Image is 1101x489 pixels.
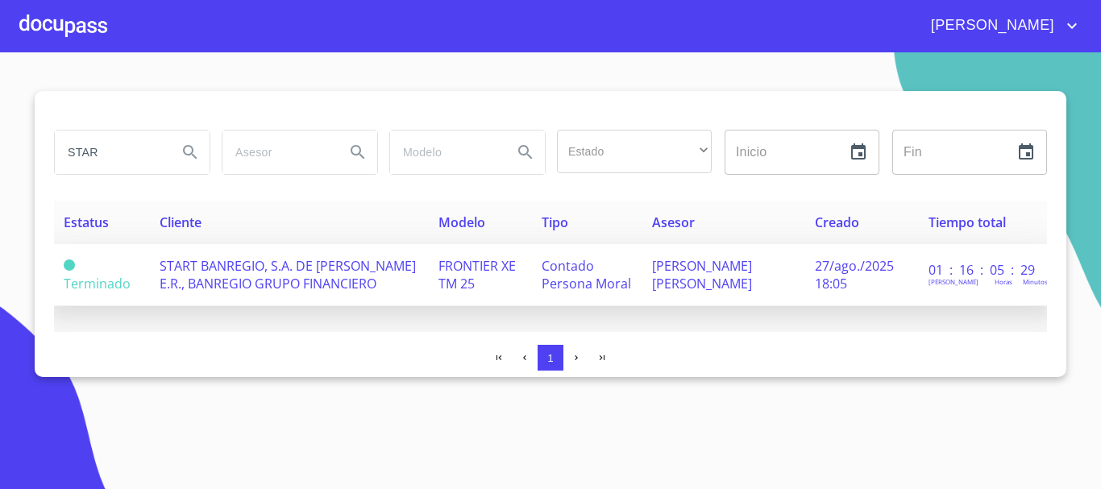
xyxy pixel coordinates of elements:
[929,261,1037,279] p: 01 : 16 : 05 : 29
[160,257,416,292] span: START BANREGIO, S.A. DE [PERSON_NAME] E.R., BANREGIO GRUPO FINANCIERO
[542,213,568,231] span: Tipo
[652,213,695,231] span: Asesor
[557,130,712,173] div: ​
[438,257,516,292] span: FRONTIER XE TM 25
[222,131,332,174] input: search
[160,213,202,231] span: Cliente
[538,345,563,371] button: 1
[995,277,1012,286] p: Horas
[815,257,894,292] span: 27/ago./2025 18:05
[55,131,164,174] input: search
[64,259,75,271] span: Terminado
[171,133,210,172] button: Search
[919,13,1062,39] span: [PERSON_NAME]
[929,277,978,286] p: [PERSON_NAME]
[390,131,500,174] input: search
[339,133,377,172] button: Search
[1023,277,1048,286] p: Minutos
[438,213,485,231] span: Modelo
[547,352,553,364] span: 1
[652,257,752,292] span: [PERSON_NAME] [PERSON_NAME]
[919,13,1082,39] button: account of current user
[64,213,109,231] span: Estatus
[929,213,1006,231] span: Tiempo total
[64,275,131,292] span: Terminado
[506,133,545,172] button: Search
[815,213,859,231] span: Creado
[542,257,631,292] span: Contado Persona Moral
